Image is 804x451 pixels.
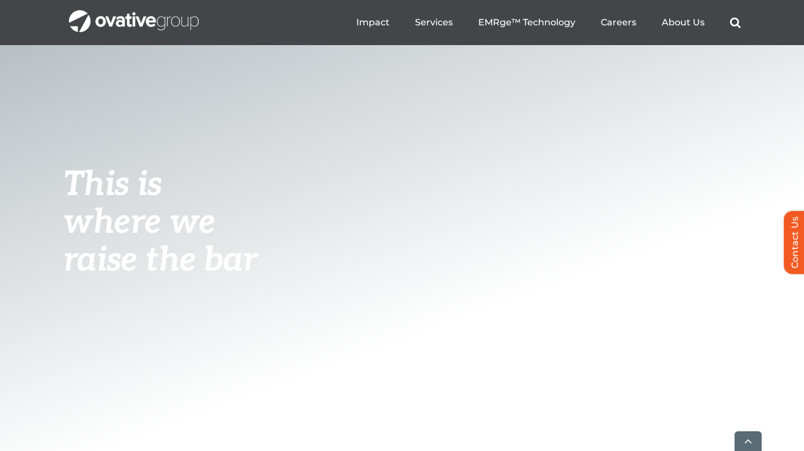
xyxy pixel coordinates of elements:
[69,9,199,20] a: OG_Full_horizontal_WHT
[63,202,257,281] span: where we raise the bar
[356,17,390,28] a: Impact
[356,5,741,41] nav: Menu
[601,17,636,28] a: Careers
[478,17,575,28] a: EMRge™ Technology
[415,17,453,28] a: Services
[63,165,161,205] span: This is
[730,17,741,28] a: Search
[662,17,705,28] a: About Us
